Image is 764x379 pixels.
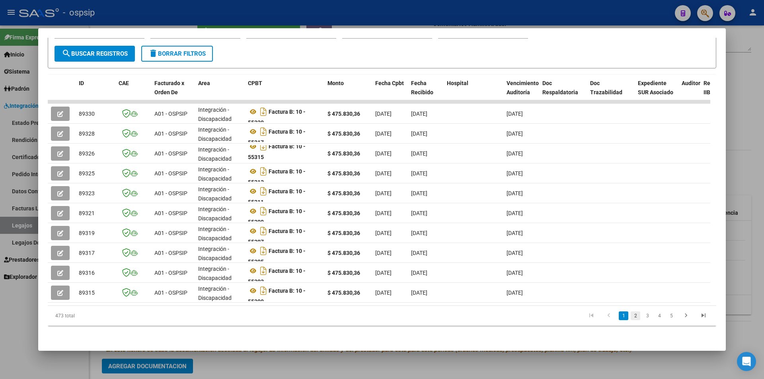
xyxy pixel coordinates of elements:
[737,352,756,371] div: Open Intercom Messenger
[258,125,269,138] i: Descargar documento
[79,210,95,216] span: 89321
[375,250,392,256] span: [DATE]
[618,309,630,323] li: page 1
[198,80,210,86] span: Area
[411,230,427,236] span: [DATE]
[375,170,392,177] span: [DATE]
[154,290,187,296] span: A01 - OSPSIP
[198,186,232,202] span: Integración - Discapacidad
[148,50,206,57] span: Borrar Filtros
[601,311,616,320] a: go to previous page
[154,250,187,256] span: A01 - OSPSIP
[48,306,180,326] div: 473 total
[375,80,404,86] span: Fecha Cpbt
[62,49,71,58] mat-icon: search
[631,311,640,320] a: 2
[638,80,673,95] span: Expediente SUR Asociado
[258,245,269,257] i: Descargar documento
[539,75,587,110] datatable-header-cell: Doc Respaldatoria
[375,290,392,296] span: [DATE]
[154,150,187,157] span: A01 - OSPSIP
[635,75,678,110] datatable-header-cell: Expediente SUR Asociado
[248,128,306,146] strong: Factura B: 10 - 55317
[682,80,705,86] span: Auditoria
[55,46,135,62] button: Buscar Registros
[375,150,392,157] span: [DATE]
[542,80,578,95] span: Doc Respaldatoria
[630,309,641,323] li: page 2
[141,46,213,62] button: Borrar Filtros
[641,309,653,323] li: page 3
[503,75,539,110] datatable-header-cell: Vencimiento Auditoría
[258,264,269,277] i: Descargar documento
[678,75,700,110] datatable-header-cell: Auditoria
[507,170,523,177] span: [DATE]
[154,190,187,196] span: A01 - OSPSIP
[79,150,95,157] span: 89326
[408,75,444,110] datatable-header-cell: Fecha Recibido
[375,230,392,236] span: [DATE]
[119,80,129,86] span: CAE
[248,109,306,126] strong: Factura B: 10 - 55320
[375,210,392,216] span: [DATE]
[79,270,95,276] span: 89316
[248,248,306,265] strong: Factura B: 10 - 55305
[411,111,427,117] span: [DATE]
[411,290,427,296] span: [DATE]
[584,311,599,320] a: go to first page
[79,290,95,296] span: 89315
[248,168,306,185] strong: Factura B: 10 - 55313
[258,284,269,297] i: Descargar documento
[327,80,344,86] span: Monto
[79,170,95,177] span: 89325
[507,270,523,276] span: [DATE]
[327,170,360,177] strong: $ 475.830,36
[590,80,622,95] span: Doc Trazabilidad
[115,75,151,110] datatable-header-cell: CAE
[643,311,652,320] a: 3
[696,311,711,320] a: go to last page
[411,80,433,95] span: Fecha Recibido
[327,230,360,236] strong: $ 475.830,36
[198,206,232,222] span: Integración - Discapacidad
[447,80,468,86] span: Hospital
[79,80,84,86] span: ID
[198,286,232,301] span: Integración - Discapacidad
[411,130,427,137] span: [DATE]
[411,270,427,276] span: [DATE]
[198,126,232,142] span: Integración - Discapacidad
[655,311,664,320] a: 4
[411,170,427,177] span: [DATE]
[375,130,392,137] span: [DATE]
[248,268,306,285] strong: Factura B: 10 - 55302
[258,140,269,153] i: Descargar documento
[198,166,232,182] span: Integración - Discapacidad
[507,150,523,157] span: [DATE]
[665,309,677,323] li: page 5
[507,111,523,117] span: [DATE]
[507,290,523,296] span: [DATE]
[76,75,115,110] datatable-header-cell: ID
[248,143,306,160] strong: Factura B: 10 - 55315
[375,190,392,196] span: [DATE]
[507,250,523,256] span: [DATE]
[653,309,665,323] li: page 4
[375,111,392,117] span: [DATE]
[327,150,360,157] strong: $ 475.830,36
[704,80,729,95] span: Retencion IIBB
[154,170,187,177] span: A01 - OSPSIP
[411,210,427,216] span: [DATE]
[678,311,694,320] a: go to next page
[79,190,95,196] span: 89323
[327,190,360,196] strong: $ 475.830,36
[507,190,523,196] span: [DATE]
[195,75,245,110] datatable-header-cell: Area
[248,80,262,86] span: CPBT
[62,50,128,57] span: Buscar Registros
[411,150,427,157] span: [DATE]
[198,226,232,241] span: Integración - Discapacidad
[587,75,635,110] datatable-header-cell: Doc Trazabilidad
[245,75,324,110] datatable-header-cell: CPBT
[148,49,158,58] mat-icon: delete
[79,230,95,236] span: 89319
